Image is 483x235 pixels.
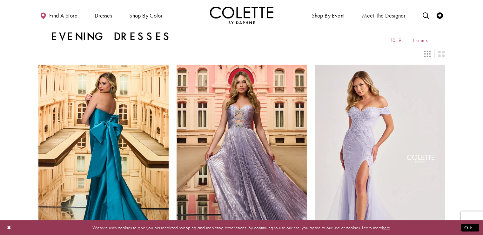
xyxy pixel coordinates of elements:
[35,47,449,61] div: Layout Controls
[360,6,407,24] a: Meet the designer
[438,51,445,57] span: Switch layout to 2 columns
[46,223,437,232] p: Website uses cookies to give you personalized shopping and marketing experiences. By continuing t...
[210,6,273,24] a: Visit Home Page
[390,38,432,43] span: 109 items
[51,30,172,43] h1: Evening Dresses
[128,6,164,24] span: Shop by color
[362,12,406,19] span: Meet the designer
[93,6,114,24] span: Dresses
[49,12,77,19] span: Find a store
[129,12,163,19] span: Shop by color
[4,222,15,233] button: Close Dialog
[95,12,112,19] span: Dresses
[38,6,79,24] a: Find a store
[435,6,445,24] a: Check Wishlist
[210,6,273,24] img: Colette by Daphne
[424,51,431,57] span: Switch layout to 3 columns
[382,224,390,231] a: here
[421,6,431,24] a: Toggle search
[461,224,479,231] button: Submit Dialog
[310,6,346,24] span: Shop By Event
[312,12,345,19] span: Shop By Event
